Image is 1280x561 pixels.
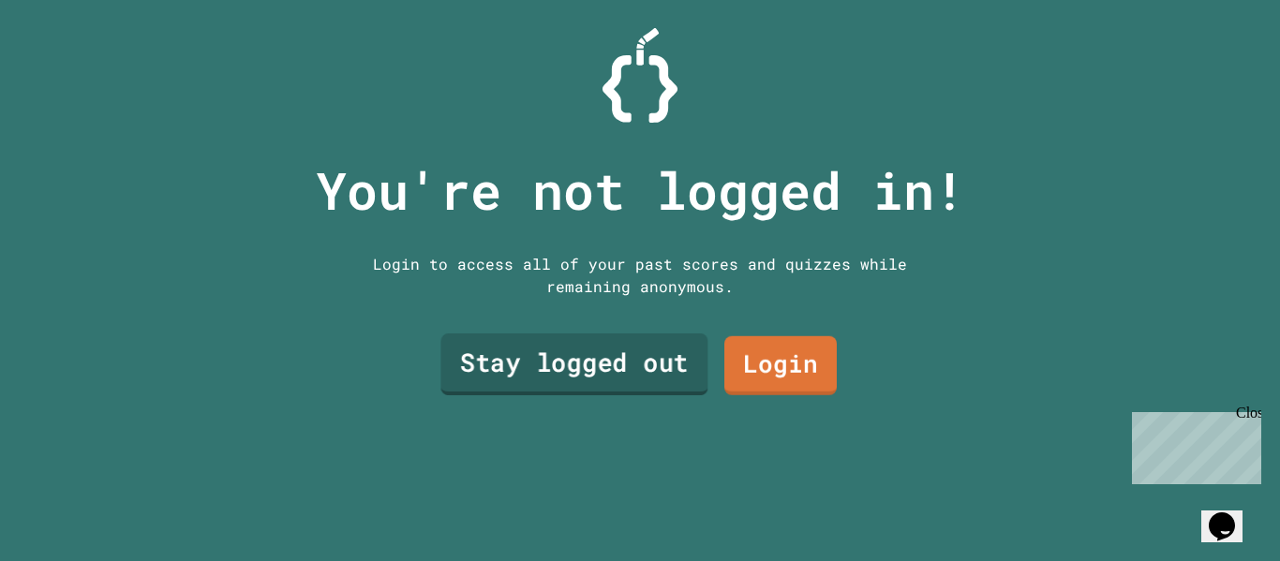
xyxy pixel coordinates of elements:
iframe: chat widget [1201,486,1261,542]
p: You're not logged in! [316,152,965,229]
img: Logo.svg [603,28,677,123]
iframe: chat widget [1124,405,1261,484]
div: Login to access all of your past scores and quizzes while remaining anonymous. [359,253,921,298]
a: Login [724,336,837,395]
a: Stay logged out [440,333,707,395]
div: Chat with us now!Close [7,7,129,119]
